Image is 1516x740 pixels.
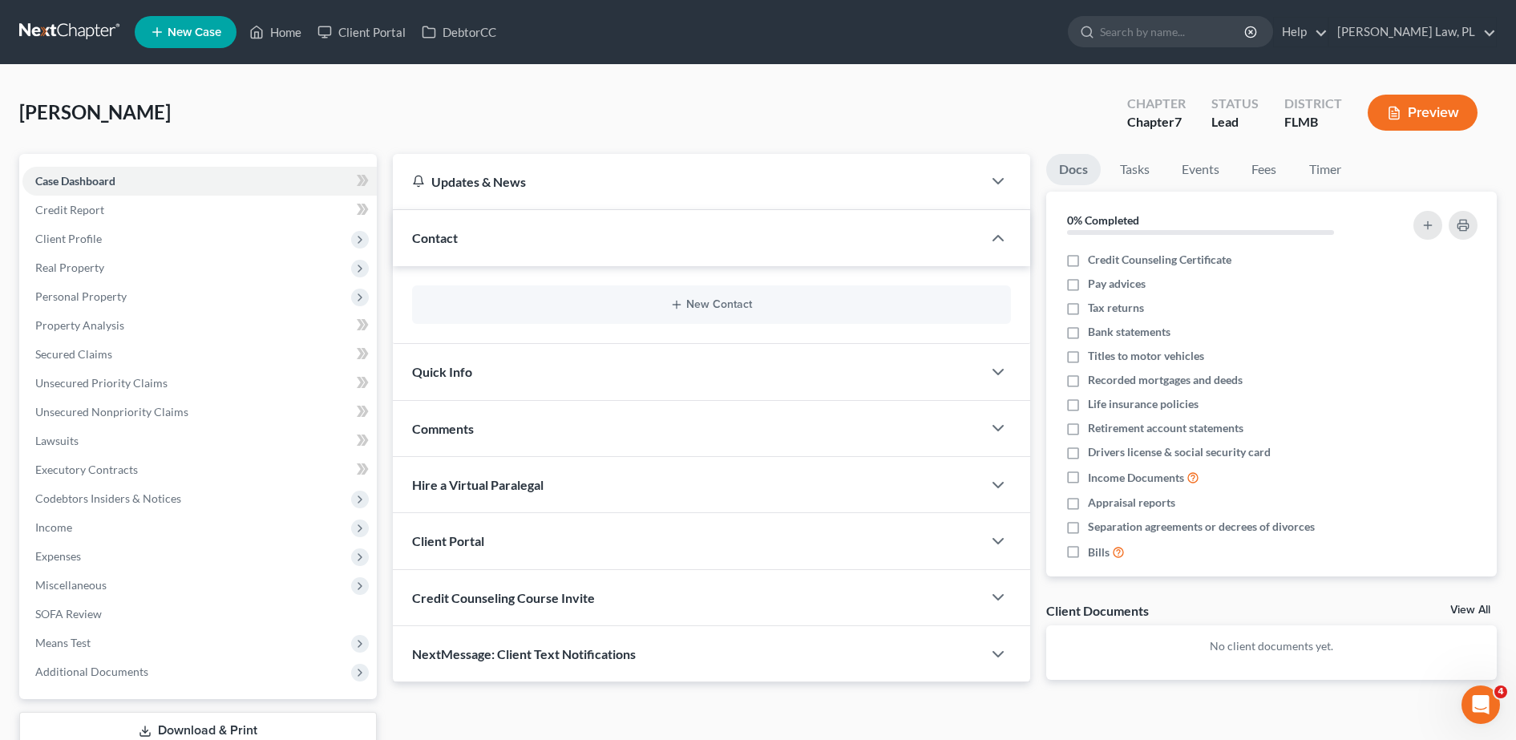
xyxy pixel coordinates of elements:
span: 7 [1174,114,1182,129]
div: FLMB [1284,113,1342,131]
span: Bills [1088,544,1110,560]
span: Drivers license & social security card [1088,444,1271,460]
a: Executory Contracts [22,455,377,484]
span: Recorded mortgages and deeds [1088,372,1243,388]
a: Help [1274,18,1328,47]
div: Lead [1211,113,1259,131]
a: Fees [1239,154,1290,185]
div: Status [1211,95,1259,113]
span: Client Profile [35,232,102,245]
a: Timer [1296,154,1354,185]
a: DebtorCC [414,18,504,47]
span: Hire a Virtual Paralegal [412,477,544,492]
a: Docs [1046,154,1101,185]
span: Unsecured Priority Claims [35,376,168,390]
span: Bank statements [1088,324,1170,340]
span: New Case [168,26,221,38]
div: District [1284,95,1342,113]
span: Quick Info [412,364,472,379]
span: Lawsuits [35,434,79,447]
div: Client Documents [1046,602,1149,619]
a: Property Analysis [22,311,377,340]
a: Unsecured Priority Claims [22,369,377,398]
span: Real Property [35,261,104,274]
span: Property Analysis [35,318,124,332]
span: Credit Counseling Certificate [1088,252,1231,268]
input: Search by name... [1100,17,1247,47]
span: Titles to motor vehicles [1088,348,1204,364]
span: NextMessage: Client Text Notifications [412,646,636,661]
p: No client documents yet. [1059,638,1484,654]
span: Additional Documents [35,665,148,678]
span: Income [35,520,72,534]
span: Client Portal [412,533,484,548]
span: Separation agreements or decrees of divorces [1088,519,1315,535]
span: Means Test [35,636,91,649]
span: Secured Claims [35,347,112,361]
a: View All [1450,605,1490,616]
span: Income Documents [1088,470,1184,486]
span: Miscellaneous [35,578,107,592]
a: Client Portal [309,18,414,47]
div: Updates & News [412,173,963,190]
a: Credit Report [22,196,377,224]
span: Tax returns [1088,300,1144,316]
span: Expenses [35,549,81,563]
a: Case Dashboard [22,167,377,196]
span: Contact [412,230,458,245]
span: Unsecured Nonpriority Claims [35,405,188,419]
span: Personal Property [35,289,127,303]
button: New Contact [425,298,998,311]
span: Retirement account statements [1088,420,1243,436]
span: Credit Report [35,203,104,216]
strong: 0% Completed [1067,213,1139,227]
div: Chapter [1127,113,1186,131]
span: Executory Contracts [35,463,138,476]
a: Secured Claims [22,340,377,369]
a: Lawsuits [22,427,377,455]
a: SOFA Review [22,600,377,629]
a: [PERSON_NAME] Law, PL [1329,18,1496,47]
a: Events [1169,154,1232,185]
span: Codebtors Insiders & Notices [35,491,181,505]
span: [PERSON_NAME] [19,100,171,123]
span: Life insurance policies [1088,396,1199,412]
span: Case Dashboard [35,174,115,188]
span: 4 [1494,685,1507,698]
span: Appraisal reports [1088,495,1175,511]
span: Comments [412,421,474,436]
span: SOFA Review [35,607,102,621]
span: Pay advices [1088,276,1146,292]
a: Tasks [1107,154,1162,185]
button: Preview [1368,95,1478,131]
div: Chapter [1127,95,1186,113]
span: Credit Counseling Course Invite [412,590,595,605]
iframe: Intercom live chat [1461,685,1500,724]
a: Home [241,18,309,47]
a: Unsecured Nonpriority Claims [22,398,377,427]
